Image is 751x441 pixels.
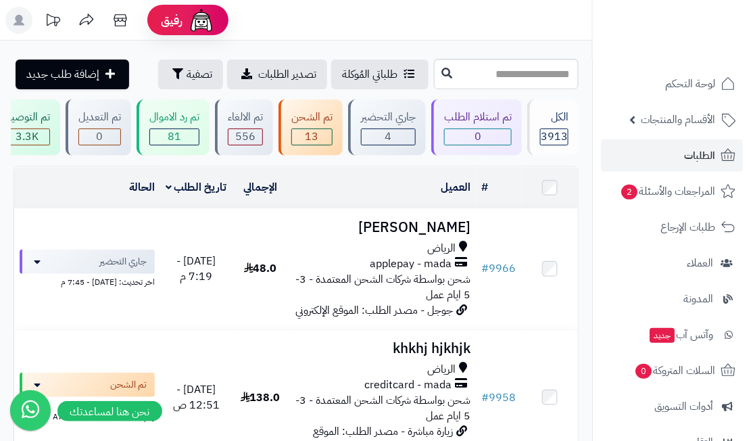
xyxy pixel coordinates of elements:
[345,99,429,156] a: جاري التحضير 4
[620,182,715,201] span: المراجعات والأسئلة
[684,146,715,165] span: الطلبات
[294,341,471,356] h3: khkhj hjkhjk
[525,99,581,156] a: الكل3913
[20,274,155,288] div: اخر تحديث: [DATE] - 7:45 م
[342,66,397,83] span: طلباتي المُوكلة
[63,99,134,156] a: تم التعديل 0
[601,68,743,100] a: لوحة التحكم
[20,397,155,411] div: اخر تحديث: [DATE] - 1:26 م
[428,241,456,256] span: الرياض
[276,99,345,156] a: تم الشحن 13
[5,129,49,145] div: 3259
[482,390,516,406] a: #9958
[176,253,216,285] span: [DATE] - 7:19 م
[292,129,332,145] span: 13
[601,247,743,279] a: العملاء
[129,179,155,195] a: الحالة
[5,129,49,145] span: 3.3K
[361,110,416,125] div: جاري التحضير
[665,74,715,93] span: لوحة التحكم
[161,12,183,28] span: رفيق
[166,179,227,195] a: تاريخ الطلب
[188,7,215,34] img: ai-face.png
[149,110,199,125] div: تم رد الاموال
[53,411,155,423] span: رقم الشحنة: AY14130078997
[36,7,70,37] a: تحديثات المنصة
[601,283,743,315] a: المدونة
[660,218,715,237] span: طلبات الإرجاع
[541,129,568,145] span: 3913
[634,361,715,380] span: السلات المتروكة
[482,260,489,277] span: #
[601,390,743,423] a: أدوات التسويق
[428,362,456,377] span: الرياض
[641,110,715,129] span: الأقسام والمنتجات
[228,129,262,145] span: 556
[79,129,120,145] span: 0
[228,110,263,125] div: تم الالغاء
[244,260,277,277] span: 48.0
[331,60,429,89] a: طلباتي المُوكلة
[601,319,743,351] a: وآتس آبجديد
[241,390,281,406] span: 138.0
[687,254,713,273] span: العملاء
[134,99,212,156] a: تم رد الاموال 81
[444,110,512,125] div: تم استلام الطلب
[99,255,147,269] span: جاري التحضير
[296,302,454,319] span: جوجل - مصدر الطلب: الموقع الإلكتروني
[370,256,452,272] span: applepay - mada
[296,271,471,303] span: شحن بواسطة شركات الشحن المعتمدة - 3-5 ايام عمل
[659,37,738,65] img: logo-2.png
[601,139,743,172] a: الطلبات
[441,179,471,195] a: العميل
[654,397,713,416] span: أدوات التسويق
[16,60,129,89] a: إضافة طلب جديد
[445,129,511,145] span: 0
[365,377,452,393] span: creditcard - mada
[601,354,743,387] a: السلات المتروكة0
[601,211,743,243] a: طلبات الإرجاع
[429,99,525,156] a: تم استلام الطلب 0
[4,110,50,125] div: تم التوصيل
[482,260,516,277] a: #9966
[173,381,220,413] span: [DATE] - 12:51 ص
[212,99,276,156] a: تم الالغاء 556
[683,289,713,308] span: المدونة
[294,220,471,235] h3: [PERSON_NAME]
[635,364,652,379] span: 0
[650,328,675,343] span: جديد
[110,378,147,392] span: تم الشحن
[243,179,277,195] a: الإجمالي
[648,325,713,344] span: وآتس آب
[26,66,99,83] span: إضافة طلب جديد
[482,179,489,195] a: #
[601,175,743,208] a: المراجعات والأسئلة2
[158,60,223,89] button: تصفية
[296,392,471,424] span: شحن بواسطة شركات الشحن المعتمدة - 3-5 ايام عمل
[150,129,199,145] span: 81
[78,110,121,125] div: تم التعديل
[258,66,316,83] span: تصدير الطلبات
[362,129,415,145] span: 4
[482,390,489,406] span: #
[540,110,568,125] div: الكل
[621,185,637,200] span: 2
[187,66,212,83] span: تصفية
[291,110,333,125] div: تم الشحن
[227,60,327,89] a: تصدير الطلبات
